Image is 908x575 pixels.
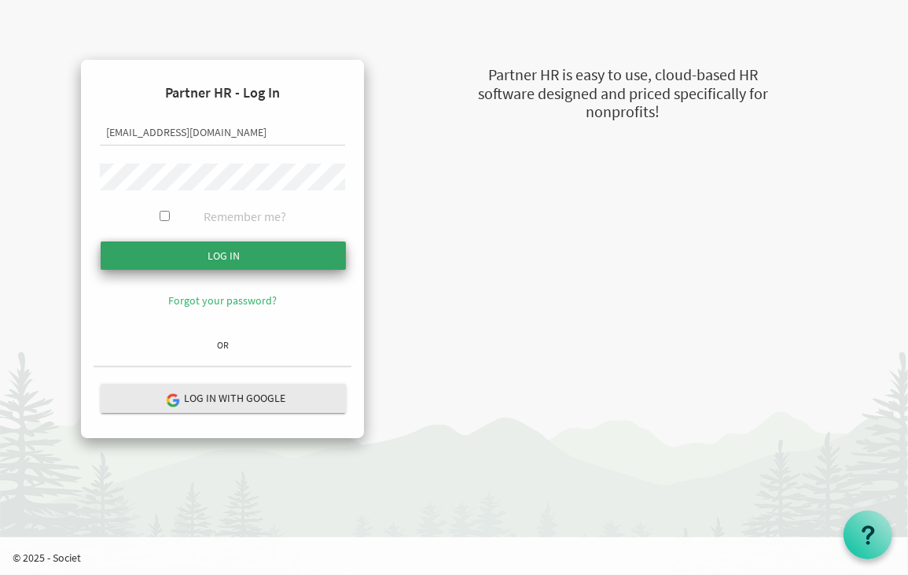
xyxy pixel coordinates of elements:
a: Forgot your password? [168,293,277,308]
button: Log in with Google [101,384,346,413]
div: Partner HR is easy to use, cloud-based HR [438,64,807,87]
h4: Partner HR - Log In [94,72,351,113]
h6: OR [94,340,351,350]
p: © 2025 - Societ [13,550,908,566]
div: software designed and priced specifically for [438,83,807,105]
img: google-logo.png [166,393,180,407]
input: Log in [101,241,346,270]
input: Email [100,120,345,146]
div: nonprofits! [438,101,807,123]
label: Remember me? [204,208,286,226]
